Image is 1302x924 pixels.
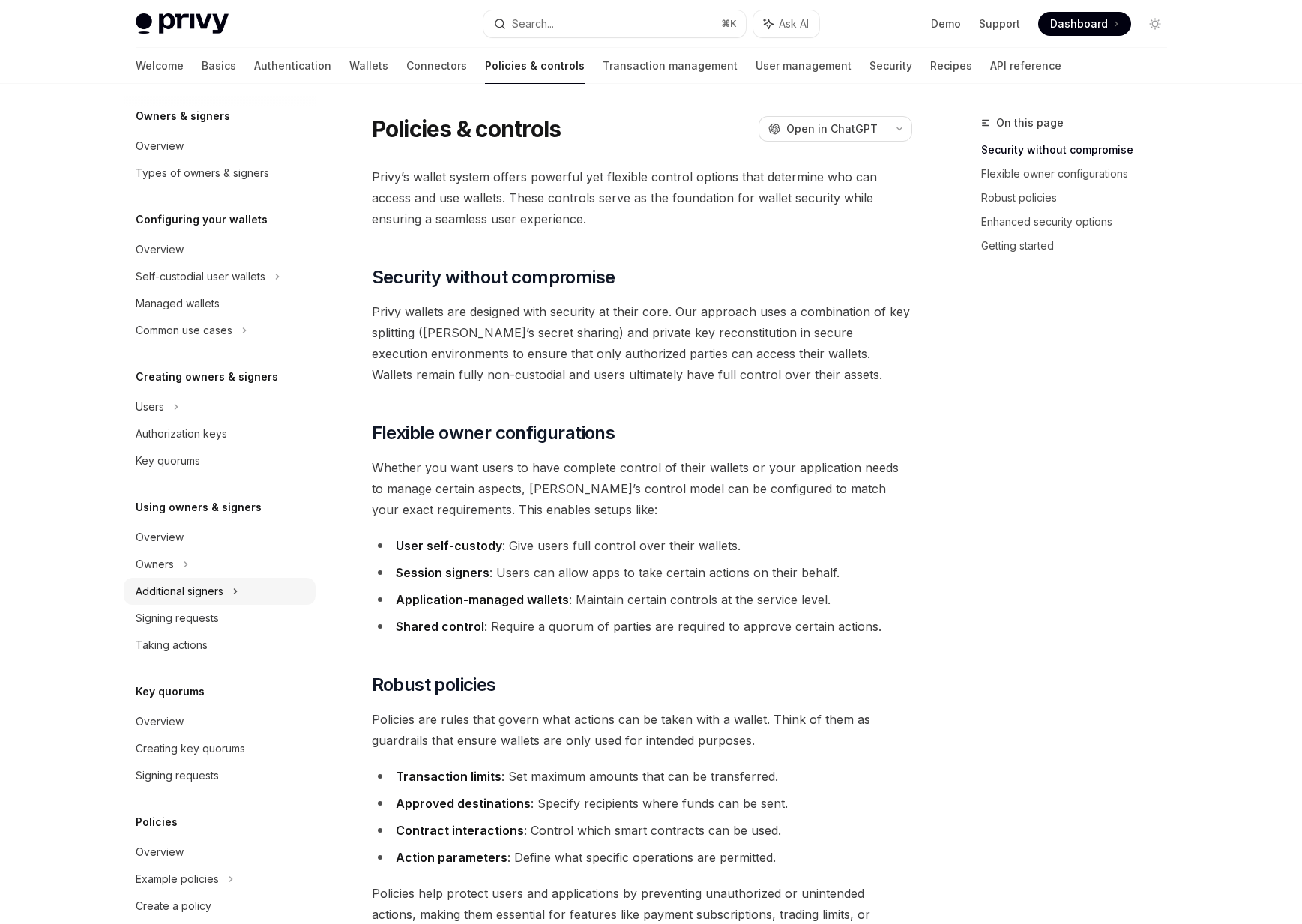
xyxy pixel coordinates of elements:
div: Taking actions [136,636,208,654]
strong: Application-managed wallets [396,592,569,607]
a: Flexible owner configurations [981,162,1179,186]
strong: Action parameters [396,850,507,865]
a: User management [756,48,852,84]
div: Owners [136,555,174,573]
span: On this page [996,114,1064,132]
button: Toggle dark mode [1143,12,1167,36]
h5: Configuring your wallets [136,211,268,229]
li: : Specify recipients where funds can be sent. [372,793,912,814]
strong: Contract interactions [396,823,524,838]
a: Transaction management [603,48,738,84]
a: Taking actions [124,632,316,659]
a: Dashboard [1038,12,1131,36]
div: Search... [512,15,554,33]
a: Managed wallets [124,290,316,317]
div: Authorization keys [136,425,227,443]
h5: Owners & signers [136,107,230,125]
h5: Policies [136,813,178,831]
div: Overview [136,713,184,731]
a: Overview [124,839,316,866]
div: Overview [136,843,184,861]
button: Search...⌘K [483,10,746,37]
div: Self-custodial user wallets [136,268,265,286]
div: Overview [136,137,184,155]
a: Wallets [349,48,388,84]
span: Privy’s wallet system offers powerful yet flexible control options that determine who can access ... [372,166,912,229]
div: Create a policy [136,897,211,915]
span: Open in ChatGPT [786,121,878,136]
a: Robust policies [981,186,1179,210]
a: Overview [124,133,316,160]
div: Signing requests [136,609,219,627]
a: API reference [990,48,1061,84]
a: Support [979,16,1020,31]
div: Managed wallets [136,295,220,312]
a: Basics [202,48,236,84]
div: Creating key quorums [136,740,245,758]
li: : Define what specific operations are permitted. [372,847,912,868]
div: Additional signers [136,582,223,600]
div: Signing requests [136,767,219,785]
a: Overview [124,708,316,735]
div: Common use cases [136,321,232,339]
div: Example policies [136,870,219,888]
span: Whether you want users to have complete control of their wallets or your application needs to man... [372,457,912,520]
a: Demo [931,16,961,31]
strong: Session signers [396,565,489,580]
div: Types of owners & signers [136,164,269,182]
span: Privy wallets are designed with security at their core. Our approach uses a combination of key sp... [372,301,912,385]
h5: Using owners & signers [136,498,262,516]
div: Key quorums [136,452,200,470]
span: Robust policies [372,673,496,697]
li: : Set maximum amounts that can be transferred. [372,766,912,787]
a: Creating key quorums [124,735,316,762]
h1: Policies & controls [372,115,561,142]
li: : Control which smart contracts can be used. [372,820,912,841]
li: : Require a quorum of parties are required to approve certain actions. [372,616,912,637]
a: Key quorums [124,447,316,474]
a: Overview [124,524,316,551]
a: Connectors [406,48,467,84]
a: Policies & controls [485,48,585,84]
a: Security [869,48,912,84]
li: : Maintain certain controls at the service level. [372,589,912,610]
a: Authorization keys [124,420,316,447]
strong: Transaction limits [396,769,501,784]
a: Types of owners & signers [124,160,316,187]
a: Signing requests [124,605,316,632]
a: Overview [124,236,316,263]
a: Recipes [930,48,972,84]
a: Enhanced security options [981,210,1179,234]
span: Dashboard [1050,16,1108,31]
span: Security without compromise [372,265,615,289]
a: Authentication [254,48,331,84]
li: : Give users full control over their wallets. [372,535,912,556]
span: ⌘ K [721,18,737,30]
img: light logo [136,13,229,34]
button: Open in ChatGPT [759,116,887,142]
li: : Users can allow apps to take certain actions on their behalf. [372,562,912,583]
h5: Creating owners & signers [136,368,278,386]
a: Security without compromise [981,138,1179,162]
a: Welcome [136,48,184,84]
span: Flexible owner configurations [372,421,615,445]
a: Create a policy [124,893,316,920]
strong: Shared control [396,619,484,634]
div: Overview [136,241,184,259]
a: Signing requests [124,762,316,789]
span: Policies are rules that govern what actions can be taken with a wallet. Think of them as guardrai... [372,709,912,751]
strong: User self-custody [396,538,502,553]
div: Overview [136,528,184,546]
a: Getting started [981,234,1179,258]
div: Users [136,398,164,416]
button: Ask AI [753,10,819,37]
h5: Key quorums [136,683,205,701]
strong: Approved destinations [396,796,531,811]
span: Ask AI [779,16,809,31]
